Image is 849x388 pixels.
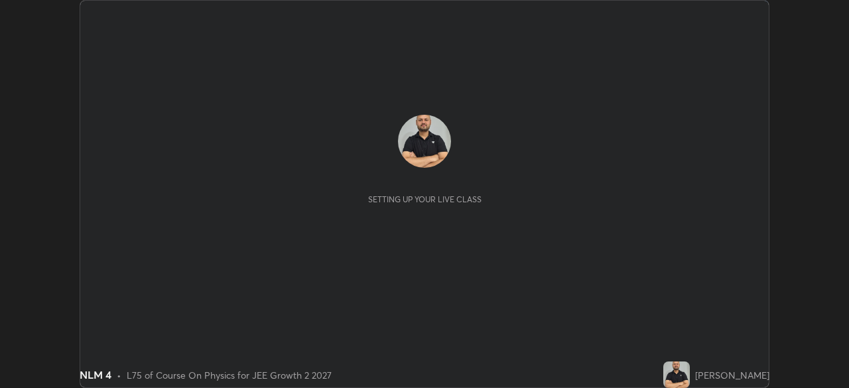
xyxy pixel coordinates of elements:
[695,368,769,382] div: [PERSON_NAME]
[663,361,690,388] img: 88abb398c7ca4b1491dfe396cc999ae1.jpg
[368,194,482,204] div: Setting up your live class
[80,367,111,383] div: NLM 4
[117,368,121,382] div: •
[398,115,451,168] img: 88abb398c7ca4b1491dfe396cc999ae1.jpg
[127,368,332,382] div: L75 of Course On Physics for JEE Growth 2 2027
